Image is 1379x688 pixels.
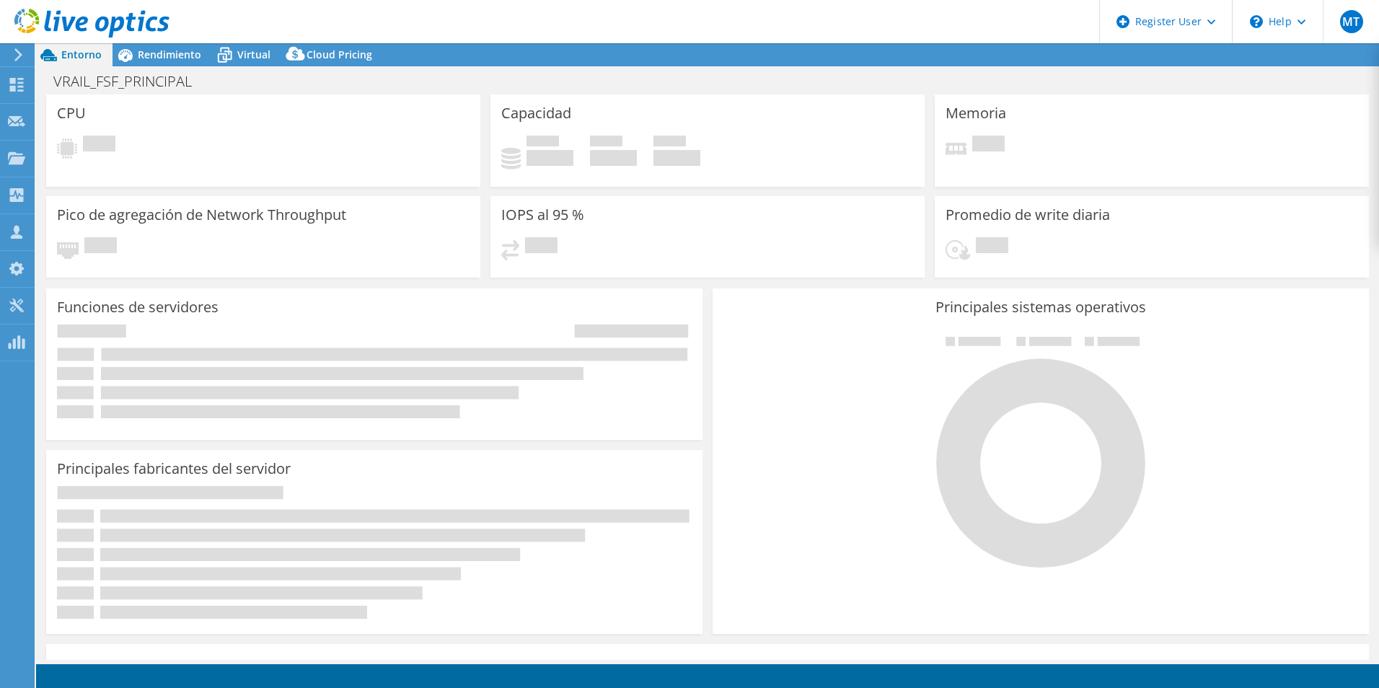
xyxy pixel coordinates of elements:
[138,48,201,61] span: Rendimiento
[307,48,372,61] span: Cloud Pricing
[501,207,584,223] h3: IOPS al 95 %
[1340,10,1363,33] span: MT
[653,136,686,150] span: Total
[653,150,700,166] h4: 0 GiB
[47,74,214,89] h1: VRAIL_FSF_PRINCIPAL
[84,237,117,257] span: Pendiente
[83,136,115,155] span: Pendiente
[527,150,573,166] h4: 0 GiB
[590,150,637,166] h4: 0 GiB
[972,136,1005,155] span: Pendiente
[57,207,346,223] h3: Pico de agregación de Network Throughput
[501,105,571,121] h3: Capacidad
[237,48,270,61] span: Virtual
[976,237,1008,257] span: Pendiente
[946,207,1110,223] h3: Promedio de write diaria
[946,105,1006,121] h3: Memoria
[61,48,102,61] span: Entorno
[723,299,1358,315] h3: Principales sistemas operativos
[57,105,86,121] h3: CPU
[527,136,559,150] span: Used
[590,136,622,150] span: Libre
[525,237,558,257] span: Pendiente
[57,461,291,477] h3: Principales fabricantes del servidor
[57,299,219,315] h3: Funciones de servidores
[1250,15,1263,28] svg: \n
